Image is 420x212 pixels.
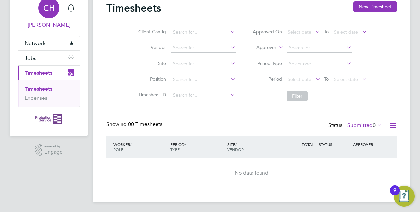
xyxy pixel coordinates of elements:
h2: Timesheets [106,1,161,14]
span: Carrie Heath [18,21,80,29]
label: Approver [247,44,276,51]
input: Search for... [171,75,236,84]
span: Select date [288,29,311,35]
span: ROLE [113,147,123,152]
div: APPROVER [351,138,386,150]
input: Search for... [171,28,236,37]
span: 00 Timesheets [128,121,162,128]
div: Timesheets [18,80,80,107]
span: To [322,27,331,36]
label: Position [136,76,166,82]
span: Engage [44,149,63,155]
div: No data found [113,170,390,177]
span: Jobs [25,55,36,61]
img: probationservice-logo-retina.png [35,114,62,124]
label: Submitted [347,122,382,129]
span: 0 [373,122,376,129]
input: Select one [287,59,352,68]
input: Search for... [171,91,236,100]
a: Go to home page [18,114,80,124]
span: To [322,75,331,83]
a: Expenses [25,95,47,101]
span: Timesheets [25,70,52,76]
span: Select date [288,76,311,82]
span: CH [43,4,55,12]
button: Network [18,36,80,50]
div: 9 [393,190,396,199]
div: SITE [226,138,283,155]
span: TYPE [170,147,180,152]
label: Timesheet ID [136,92,166,98]
a: Powered byEngage [35,144,63,156]
span: Select date [334,76,358,82]
span: Select date [334,29,358,35]
label: Period Type [252,60,282,66]
div: Showing [106,121,164,128]
button: New Timesheet [353,1,397,12]
span: / [235,142,237,147]
button: Jobs [18,51,80,65]
span: / [185,142,186,147]
label: Site [136,60,166,66]
label: Approved On [252,29,282,35]
div: STATUS [317,138,351,150]
a: Timesheets [25,86,52,92]
label: Vendor [136,44,166,50]
div: Status [328,121,384,130]
input: Search for... [171,43,236,53]
span: / [130,142,131,147]
button: Open Resource Center, 9 new notifications [394,186,415,207]
div: PERIOD [169,138,226,155]
span: Powered by [44,144,63,149]
button: Timesheets [18,66,80,80]
input: Search for... [287,43,352,53]
span: Network [25,40,46,46]
button: Filter [287,91,308,101]
label: Client Config [136,29,166,35]
label: Period [252,76,282,82]
span: TOTAL [302,142,314,147]
span: VENDOR [227,147,244,152]
div: WORKER [112,138,169,155]
input: Search for... [171,59,236,68]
